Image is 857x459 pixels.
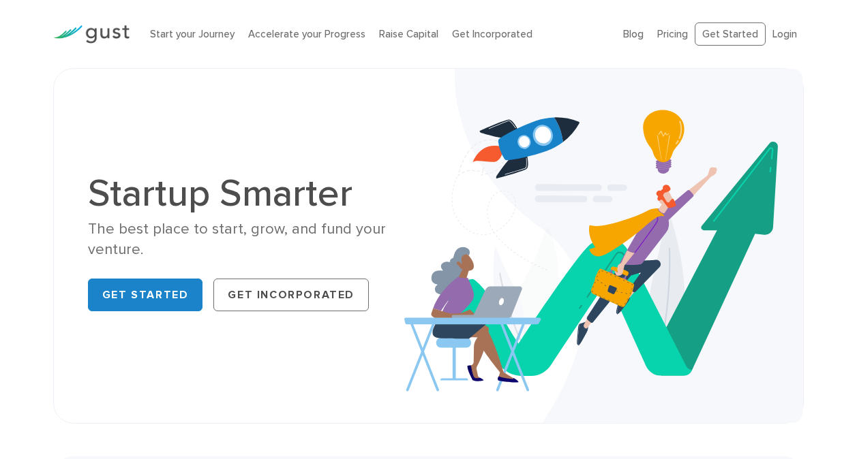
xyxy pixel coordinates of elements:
a: Pricing [657,28,688,40]
a: Get Incorporated [213,279,369,311]
a: Raise Capital [379,28,438,40]
div: The best place to start, grow, and fund your venture. [88,219,419,259]
a: Get Started [695,22,766,46]
a: Start your Journey [150,28,235,40]
img: Startup Smarter Hero [404,69,803,423]
h1: Startup Smarter [88,174,419,212]
a: Get Started [88,279,203,311]
a: Login [772,28,797,40]
a: Blog [623,28,644,40]
a: Get Incorporated [452,28,532,40]
img: Gust Logo [53,25,130,44]
a: Accelerate your Progress [248,28,365,40]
